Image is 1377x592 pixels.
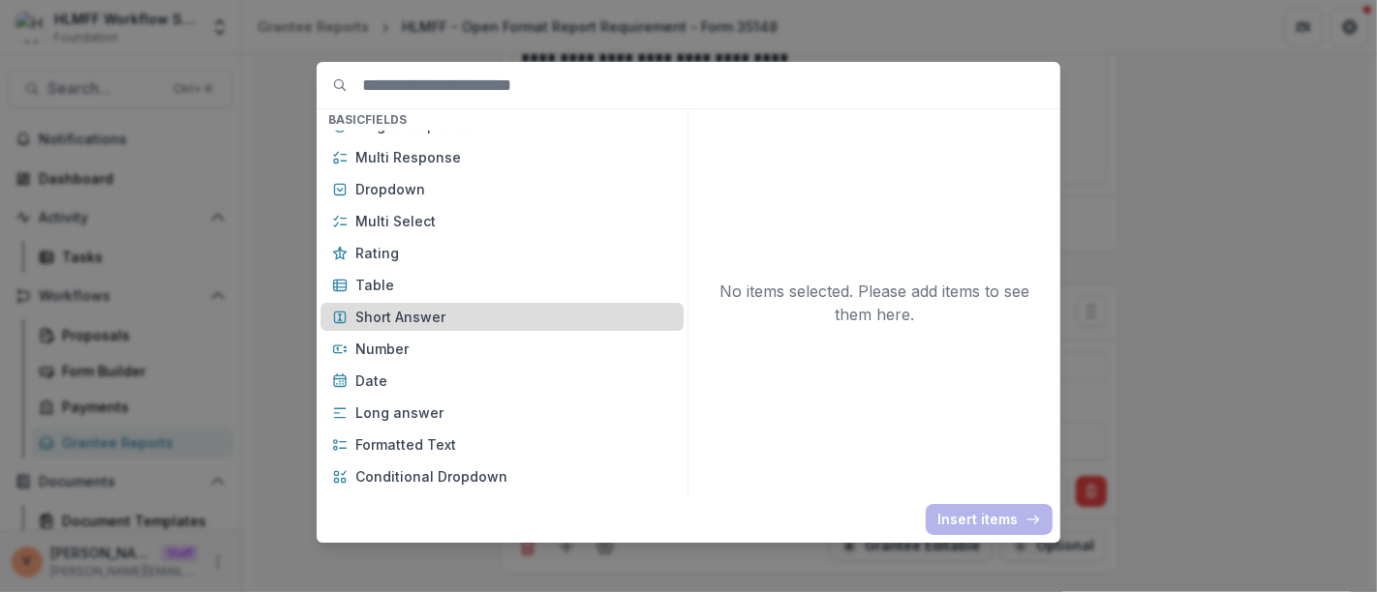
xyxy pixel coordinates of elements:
p: Short Answer [355,307,672,327]
p: Conditional Dropdown [355,466,672,487]
p: Rating [355,243,672,263]
p: Formatted Text [355,434,672,455]
p: No items selected. Please add items to see them here. [708,280,1041,326]
button: Insert items [926,504,1053,535]
h4: Basic Fields [321,109,684,131]
p: Date [355,370,672,391]
p: Dropdown [355,179,672,199]
p: Number [355,339,672,359]
p: Multi Response [355,147,672,167]
p: Multi Select [355,211,672,231]
p: Long answer [355,402,672,423]
p: Table [355,275,672,295]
